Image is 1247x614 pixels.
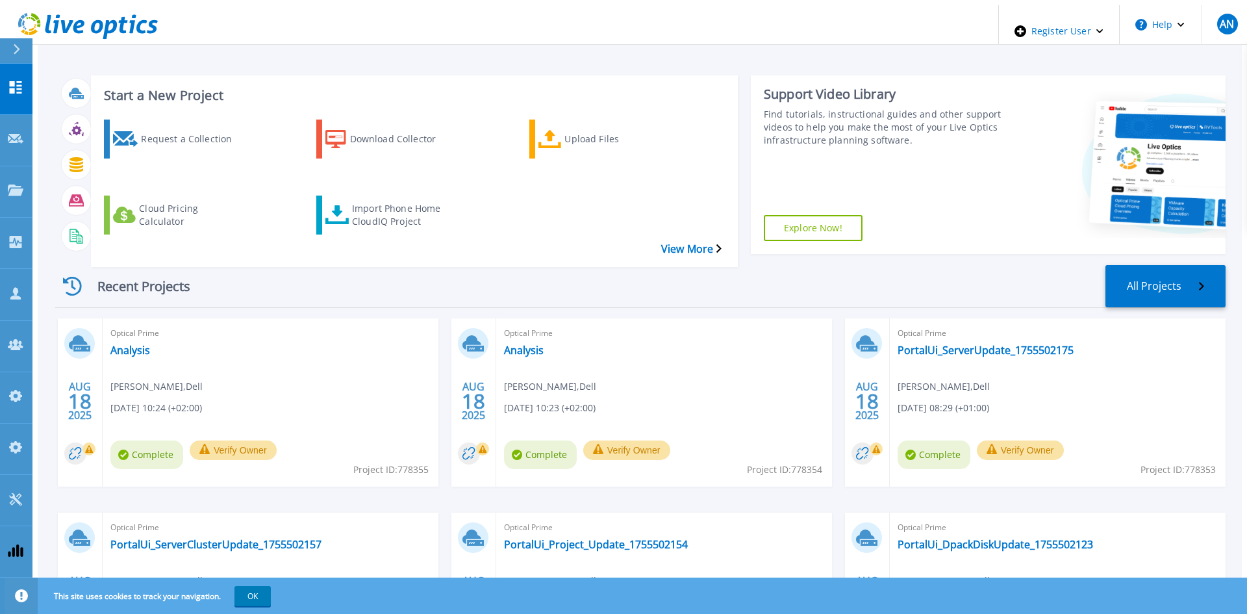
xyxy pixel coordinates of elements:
[504,574,596,588] span: [PERSON_NAME] , Dell
[352,199,456,231] div: Import Phone Home CloudIQ Project
[110,441,183,469] span: Complete
[139,199,243,231] div: Cloud Pricing Calculator
[41,586,271,606] span: This site uses cookies to track your navigation.
[68,377,92,425] div: AUG 2025
[529,120,686,159] a: Upload Files
[55,270,211,302] div: Recent Projects
[1220,19,1234,29] span: AN
[110,401,202,415] span: [DATE] 10:24 (+02:00)
[898,441,970,469] span: Complete
[353,463,429,477] span: Project ID: 778355
[1105,265,1226,307] a: All Projects
[350,123,454,155] div: Download Collector
[977,441,1064,460] button: Verify Owner
[855,377,879,425] div: AUG 2025
[104,88,721,103] h3: Start a New Project
[1120,5,1201,44] button: Help
[190,441,277,460] button: Verify Owner
[141,123,245,155] div: Request a Collection
[104,196,261,235] a: Cloud Pricing Calculator
[898,379,990,394] span: [PERSON_NAME] , Dell
[234,586,271,606] button: OK
[104,120,261,159] a: Request a Collection
[898,326,1218,340] span: Optical Prime
[110,344,150,357] a: Analysis
[504,441,577,469] span: Complete
[68,396,92,407] span: 18
[661,243,722,255] a: View More
[110,379,203,394] span: [PERSON_NAME] , Dell
[504,326,824,340] span: Optical Prime
[855,396,879,407] span: 18
[898,538,1093,551] a: PortalUi_DpackDiskUpdate_1755502123
[583,441,670,460] button: Verify Owner
[110,538,321,551] a: PortalUi_ServerClusterUpdate_1755502157
[504,401,596,415] span: [DATE] 10:23 (+02:00)
[1140,463,1216,477] span: Project ID: 778353
[504,538,688,551] a: PortalUi_Project_Update_1755502154
[110,574,203,588] span: [PERSON_NAME] , Dell
[898,520,1218,535] span: Optical Prime
[316,120,473,159] a: Download Collector
[504,344,544,357] a: Analysis
[110,520,431,535] span: Optical Prime
[504,379,596,394] span: [PERSON_NAME] , Dell
[564,123,668,155] div: Upload Files
[764,86,1005,103] div: Support Video Library
[898,574,990,588] span: [PERSON_NAME] , Dell
[504,520,824,535] span: Optical Prime
[764,108,1005,147] div: Find tutorials, instructional guides and other support videos to help you make the most of your L...
[110,326,431,340] span: Optical Prime
[462,396,485,407] span: 18
[747,463,822,477] span: Project ID: 778354
[898,401,989,415] span: [DATE] 08:29 (+01:00)
[898,344,1074,357] a: PortalUi_ServerUpdate_1755502175
[999,5,1119,57] div: Register User
[764,215,863,241] a: Explore Now!
[461,377,486,425] div: AUG 2025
